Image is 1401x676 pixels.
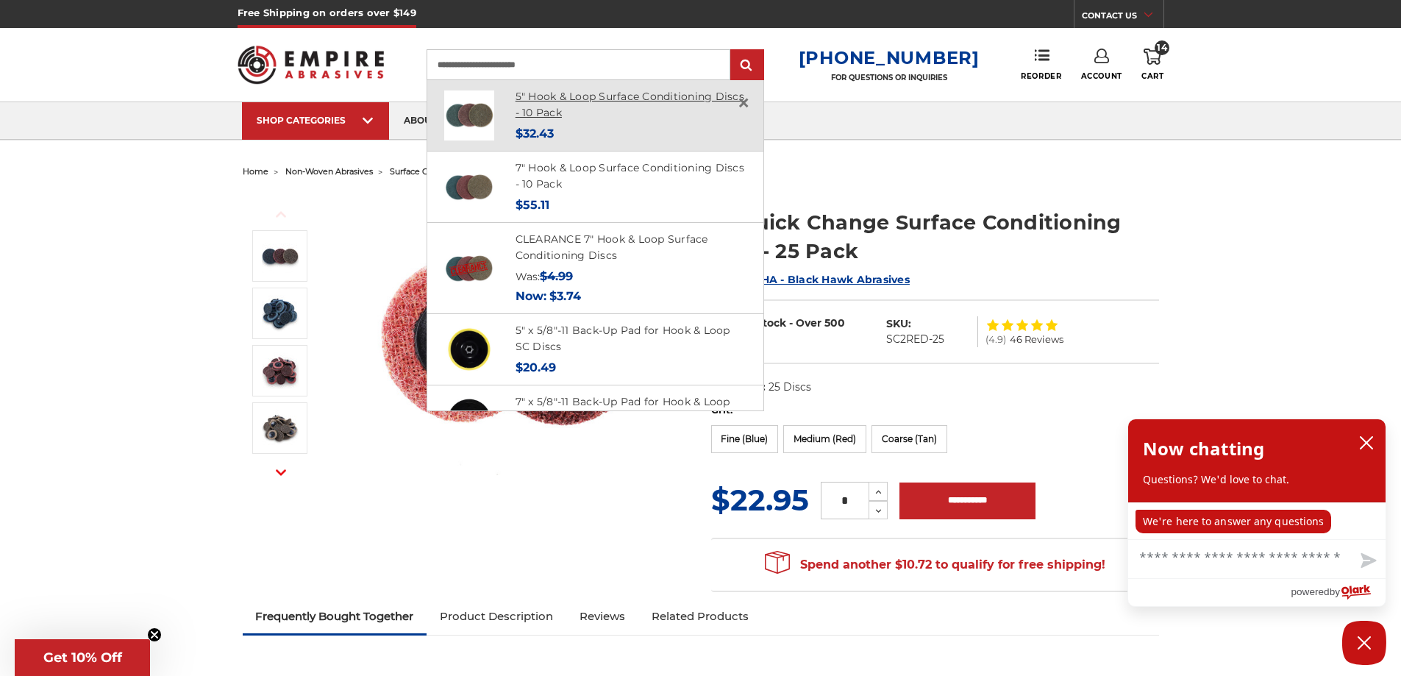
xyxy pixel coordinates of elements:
[1141,49,1163,81] a: 14 Cart
[147,627,162,642] button: Close teaser
[243,600,427,633] a: Frequently Bought Together
[1143,434,1264,463] h2: Now chatting
[516,232,708,263] a: CLEARANCE 7" Hook & Loop Surface Conditioning Discs
[732,51,762,80] input: Submit
[1141,71,1163,81] span: Cart
[711,403,1159,418] label: Grit:
[516,360,556,374] span: $20.49
[516,90,744,120] a: 5" Hook & Loop Surface Conditioning Discs - 10 Pack
[1143,472,1371,487] p: Questions? We'd love to chat.
[765,558,1105,572] span: Spend another $10.72 to qualify for free shipping!
[444,324,494,374] img: 5" x 5/8"-11 Back-Up Pad for Hook & Loop SC Discs
[444,243,494,293] img: CLEARANCE 7" Hook & Loop Surface Conditioning Discs
[799,47,980,68] a: [PHONE_NUMBER]
[1342,621,1386,665] button: Close Chatbox
[1155,40,1169,55] span: 14
[1021,49,1061,80] a: Reorder
[1021,71,1061,81] span: Reorder
[566,600,638,633] a: Reviews
[444,162,494,212] img: 7 inch surface conditioning discs
[262,238,299,274] img: Black Hawk Abrasives 2 inch quick change disc for surface preparation on metals
[444,90,494,140] img: 5 inch surface conditioning discs
[285,166,373,177] a: non-woven abrasives
[43,650,122,666] span: Get 10% Off
[516,127,554,140] span: $32.43
[516,395,730,425] a: 7" x 5/8"-11 Back-Up Pad for Hook & Loop SC Discs
[540,269,573,283] span: $4.99
[886,316,911,332] dt: SKU:
[1291,583,1329,601] span: powered
[1082,7,1163,28] a: CONTACT US
[752,273,910,286] a: BHA - Black Hawk Abrasives
[732,91,755,115] a: Close
[1136,510,1331,533] p: We're here to answer any questions
[516,198,549,212] span: $55.11
[1291,579,1386,606] a: Powered by Olark
[549,289,581,303] span: $3.74
[263,457,299,488] button: Next
[243,166,268,177] a: home
[389,102,466,140] a: about us
[516,266,746,286] div: Was:
[799,73,980,82] p: FOR QUESTIONS OR INQUIRIES
[516,289,546,303] span: Now:
[985,335,1006,344] span: (4.9)
[1128,502,1386,539] div: chat
[769,380,811,395] dd: 25 Discs
[238,36,385,93] img: Empire Abrasives
[789,316,821,330] span: - Over
[390,166,512,177] a: surface conditioning products
[368,193,663,487] img: Black Hawk Abrasives 2 inch quick change disc for surface preparation on metals
[1355,432,1378,454] button: close chatbox
[262,410,299,446] img: Black Hawk Abrasives' tan surface conditioning disc, 2-inch quick change, 60-80 grit coarse texture.
[737,88,750,117] span: ×
[262,352,299,389] img: Black Hawk Abrasives' red surface conditioning disc, 2-inch quick change, 100-150 grit medium tex...
[1349,544,1386,578] button: Send message
[638,600,762,633] a: Related Products
[444,396,494,446] img: 7" x 5/8"-11 Back-Up Pad for Hook & Loop SC Discs
[1127,419,1386,607] div: olark chatbox
[1330,583,1340,601] span: by
[15,639,150,676] div: Get 10% OffClose teaser
[516,324,730,354] a: 5" x 5/8"-11 Back-Up Pad for Hook & Loop SC Discs
[427,600,566,633] a: Product Description
[711,208,1159,266] h1: 2" Quick Change Surface Conditioning Disc - 25 Pack
[711,482,809,518] span: $22.95
[886,332,944,347] dd: SC2RED-25
[1010,335,1063,344] span: 46 Reviews
[263,199,299,230] button: Previous
[257,115,374,126] div: SHOP CATEGORIES
[516,161,744,191] a: 7" Hook & Loop Surface Conditioning Discs - 10 Pack
[262,295,299,332] img: Black Hawk Abrasives' blue surface conditioning disc, 2-inch quick change, 280-360 grit fine texture
[1081,71,1122,81] span: Account
[824,316,845,330] span: 500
